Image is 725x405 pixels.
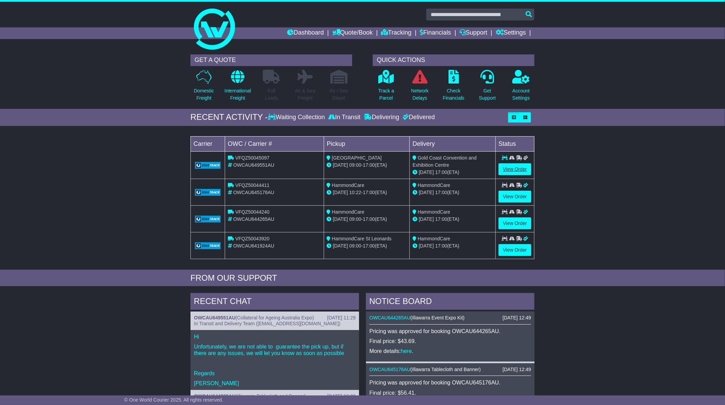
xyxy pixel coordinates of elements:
a: Tracking [381,27,411,39]
div: [DATE] 10:22 [327,393,356,399]
span: 09:00 [349,216,361,222]
p: Get Support [479,87,496,102]
span: HammondCare [418,182,450,188]
a: CheckFinancials [443,69,465,105]
span: [DATE] [419,169,434,175]
span: HammondCare [332,209,365,215]
span: 10:22 [349,190,361,195]
div: [DATE] 12:49 [503,315,531,321]
span: [DATE] [333,162,348,168]
span: 17:00 [363,162,375,168]
a: View Order [499,244,531,256]
span: 17:00 [363,243,375,249]
a: DomesticFreight [194,69,214,105]
span: OWCAU649551AU [233,162,274,168]
div: NOTICE BOARD [366,293,534,312]
span: 09:00 [349,243,361,249]
a: Settings [496,27,526,39]
span: VFQZ50044411 [235,182,270,188]
span: VFQZ50043920 [235,236,270,241]
a: OWCAU649551AU [194,315,235,320]
span: 17:00 [435,216,447,222]
img: GetCarrierServiceLogo [195,242,221,249]
a: Quote/Book [332,27,373,39]
img: GetCarrierServiceLogo [195,162,221,169]
td: Pickup [324,136,410,151]
span: 17:00 [435,190,447,195]
p: International Freight [224,87,251,102]
a: InternationalFreight [224,69,251,105]
p: Final price: $56.41. [369,390,531,396]
a: Financials [420,27,451,39]
a: OWCAU645176AU [369,367,410,372]
p: [PERSON_NAME] [194,380,356,387]
p: Regards [194,370,356,377]
a: View Order [499,217,531,229]
span: [GEOGRAPHIC_DATA] [332,155,382,161]
span: HammondCare St Leonards [332,236,392,241]
span: 17:00 [435,169,447,175]
div: - (ETA) [327,242,407,250]
span: [DATE] [419,190,434,195]
p: Pricing was approved for booking OWCAU645176AU. [369,379,531,386]
div: Delivering [362,114,401,121]
span: 09:00 [349,162,361,168]
div: GET A QUOTE [191,54,352,66]
span: Collateral for Ageing Australia Expo [237,315,312,320]
div: FROM OUR SUPPORT [191,273,534,283]
p: Air & Sea Freight [295,87,315,102]
a: OWCAU644328AU [194,393,235,399]
p: Account Settings [513,87,530,102]
p: Pricing was approved for booking OWCAU644265AU. [369,328,531,334]
a: Dashboard [287,27,324,39]
td: Status [496,136,534,151]
p: Track a Parcel [378,87,394,102]
a: Track aParcel [378,69,394,105]
span: Illawarra Tablecloth and Banner [412,367,479,372]
div: (ETA) [413,242,493,250]
p: Air / Sea Depot [330,87,348,102]
span: Illawarra Event Expo Kit [412,315,463,320]
div: (ETA) [413,169,493,176]
span: [DATE] [333,243,348,249]
p: Check Financials [443,87,465,102]
span: VFQZ50045097 [235,155,270,161]
img: GetCarrierServiceLogo [195,216,221,223]
span: 17:00 [363,216,375,222]
div: ( ) [194,393,356,399]
div: - (ETA) [327,216,407,223]
span: OWCAU641924AU [233,243,274,249]
p: More details: . [369,348,531,354]
div: ( ) [194,315,356,321]
a: Support [460,27,488,39]
img: GetCarrierServiceLogo [195,189,221,196]
div: - (ETA) [327,162,407,169]
span: HammondCare [418,236,450,241]
div: RECENT ACTIVITY - [191,112,268,122]
div: Delivered [401,114,435,121]
div: [DATE] 12:49 [503,367,531,372]
span: In Transit and Delivery Team ([EMAIL_ADDRESS][DOMAIN_NAME]) [194,321,341,326]
div: Waiting Collection [268,114,327,121]
div: RECENT CHAT [191,293,359,312]
p: Domestic Freight [194,87,214,102]
span: Gold Coast Convention and Exhibition Centre [413,155,477,168]
div: ( ) [369,367,531,372]
a: View Order [499,191,531,203]
span: [DATE] [419,216,434,222]
p: Unfortunately, we are not able to guarantee the pick up, but if there are any issues, we will let... [194,343,356,356]
div: [DATE] 11:29 [327,315,356,321]
div: (ETA) [413,216,493,223]
span: HammondCare [418,209,450,215]
span: 17:00 [363,190,375,195]
td: Carrier [191,136,225,151]
a: AccountSettings [512,69,530,105]
span: 17:00 [435,243,447,249]
div: - (ETA) [327,189,407,196]
td: OWC / Carrier # [225,136,324,151]
span: [DATE] [419,243,434,249]
a: GetSupport [479,69,496,105]
a: View Order [499,163,531,175]
span: [DATE] [333,190,348,195]
div: ( ) [369,315,531,321]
